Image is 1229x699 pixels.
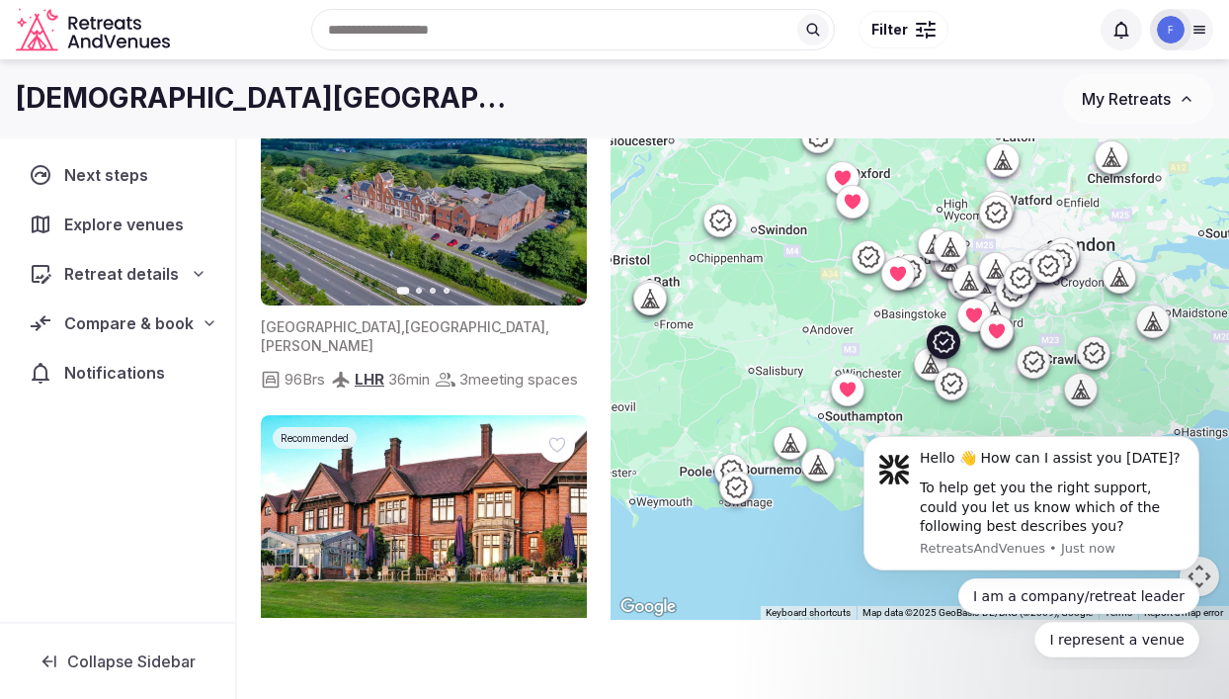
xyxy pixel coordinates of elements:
a: Notifications [16,352,219,393]
span: Recommended [281,431,349,445]
div: Recommended [273,427,357,449]
span: Filter [871,20,908,40]
img: Featured image for venue [261,415,587,669]
span: [PERSON_NAME] [261,337,373,354]
button: Go to slide 1 [397,287,410,295]
h1: [DEMOGRAPHIC_DATA][GEOGRAPHIC_DATA] [16,79,522,118]
svg: Retreats and Venues company logo [16,8,174,52]
a: Explore venues [16,204,219,245]
img: funmilayo.tayo123 [1157,16,1185,44]
a: Next steps [16,154,219,196]
span: Retreat details [64,262,179,286]
span: Next steps [64,163,156,187]
a: Visit the homepage [16,8,174,52]
span: LHR [355,370,384,389]
img: Featured image for venue [261,51,587,306]
button: Go to slide 4 [444,288,450,294]
span: , [545,318,549,335]
span: Compare & book [64,311,194,335]
span: Collapse Sidebar [67,652,196,671]
span: 96 Brs [285,369,325,390]
button: Filter [859,11,948,48]
span: [GEOGRAPHIC_DATA] [405,318,545,335]
button: Go to slide 3 [430,288,436,294]
span: Explore venues [64,213,192,236]
span: , [401,318,405,335]
span: 36 min [388,369,430,390]
span: 3 meeting spaces [459,369,578,390]
button: Collapse Sidebar [16,640,219,683]
img: Google [615,594,681,620]
button: Keyboard shortcuts [766,606,851,620]
span: [GEOGRAPHIC_DATA] [261,318,401,335]
span: Notifications [64,361,173,385]
a: Open this area in Google Maps (opens a new window) [615,594,681,620]
iframe: Intercom notifications message [834,421,1229,669]
span: My Retreats [1082,89,1171,109]
button: My Retreats [1063,74,1213,124]
button: Go to slide 2 [416,288,422,294]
